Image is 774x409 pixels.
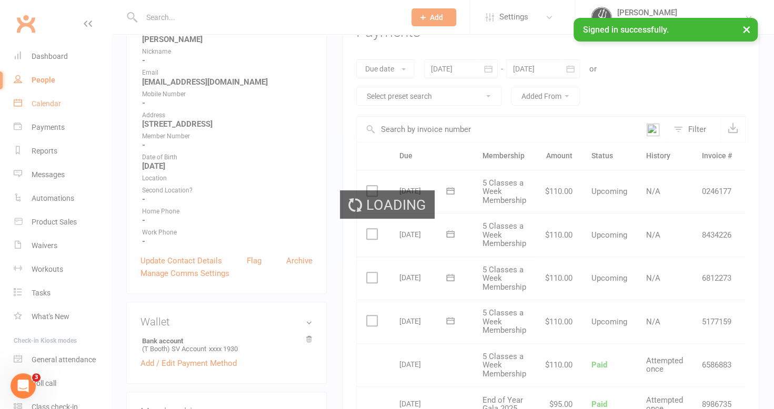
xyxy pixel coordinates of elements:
span: 3 [32,373,41,382]
iframe: Intercom live chat [11,373,36,398]
span: Loading [366,191,426,219]
span: Signed in successfully. [583,25,669,35]
button: × [737,18,756,40]
img: npw-badge-icon-locked.svg [647,124,659,136]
